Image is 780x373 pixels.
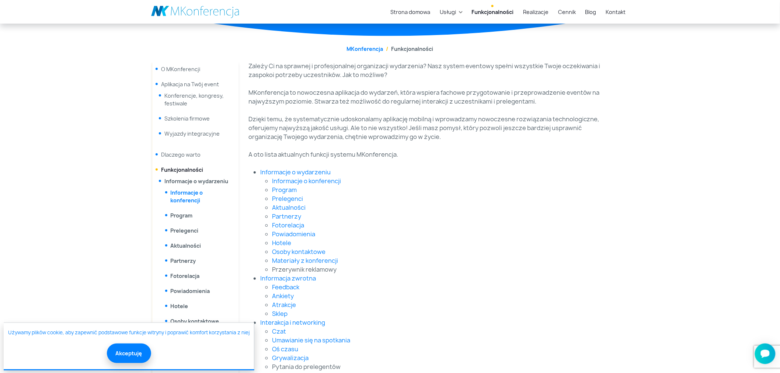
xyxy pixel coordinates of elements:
[387,5,433,19] a: Strona domowa
[171,318,219,325] a: Osoby kontaktowe
[272,221,304,229] a: Fotorelacja
[603,5,629,19] a: Kontakt
[260,274,316,282] a: Informacja zwrotna
[272,283,299,291] a: Feedback
[272,248,325,256] a: Osoby kontaktowe
[8,329,250,337] a: Używamy plików cookie, aby zapewnić podstawowe funkcje witryny i poprawić komfort korzystania z niej
[272,177,341,185] a: Informacje o konferencji
[151,45,629,53] nav: breadcrumb
[171,242,201,249] a: Aktualności
[272,362,605,371] li: Pytania do prelegentów
[272,327,286,335] a: Czat
[260,318,325,327] a: Interakcja i networking
[582,5,599,19] a: Blog
[272,292,294,300] a: Ankiety
[347,45,383,52] a: MKonferencja
[272,257,338,265] a: Materiały z konferencji
[272,186,297,194] a: Program
[164,92,224,107] a: Konferencje, kongresy, festiwale
[272,230,315,238] a: Powiadomienia
[161,81,219,88] span: Aplikacja na Twój event
[171,257,196,264] a: Partnerzy
[171,212,193,219] a: Program
[171,287,210,294] a: Powiadomienia
[437,5,459,19] a: Usługi
[161,66,200,73] a: O MKonferencji
[272,354,309,362] a: Grywalizacja
[272,203,306,212] a: Aktualności
[248,62,605,79] p: Zależy Ci na sprawnej i profesjonalnej organizacji wydarzenia? Nasz system eventowy spełni wszyst...
[164,115,210,122] a: Szkolenia firmowe
[755,344,776,364] iframe: Smartsupp widget button
[272,301,296,309] a: Atrakcje
[272,265,605,274] li: Przerywnik reklamowy
[161,166,203,173] a: Funkcjonalności
[272,239,291,247] a: Hotele
[555,5,579,19] a: Cennik
[383,45,433,53] li: Funkcjonalności
[171,189,203,204] a: Informacje o konferencji
[272,195,303,203] a: Prelegenci
[520,5,551,19] a: Realizacje
[171,303,188,310] a: Hotele
[107,344,151,363] button: Akceptuję
[164,130,220,137] a: Wyjazdy integracyjne
[272,345,298,353] a: Oś czasu
[248,115,605,141] p: Dzięki temu, że systematycznie udoskonalamy aplikację mobilną i wprowadzamy nowoczesne rozwiązani...
[248,88,605,106] p: MKonferencja to nowoczesna aplikacja do wydarzeń, która wspiera fachowe przygotowanie i przeprowa...
[171,227,199,234] a: Prelegenci
[272,310,288,318] a: Sklep
[164,178,228,185] a: Informacje o wydarzeniu
[260,168,331,176] a: Informacje o wydarzeniu
[469,5,516,19] a: Funkcjonalności
[272,336,350,344] a: Umawianie się na spotkania
[161,151,201,158] a: Dlaczego warto
[171,272,200,279] a: Fotorelacja
[248,150,605,159] p: A oto lista aktualnych funkcji systemu MKonferencja.
[272,212,301,220] a: Partnerzy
